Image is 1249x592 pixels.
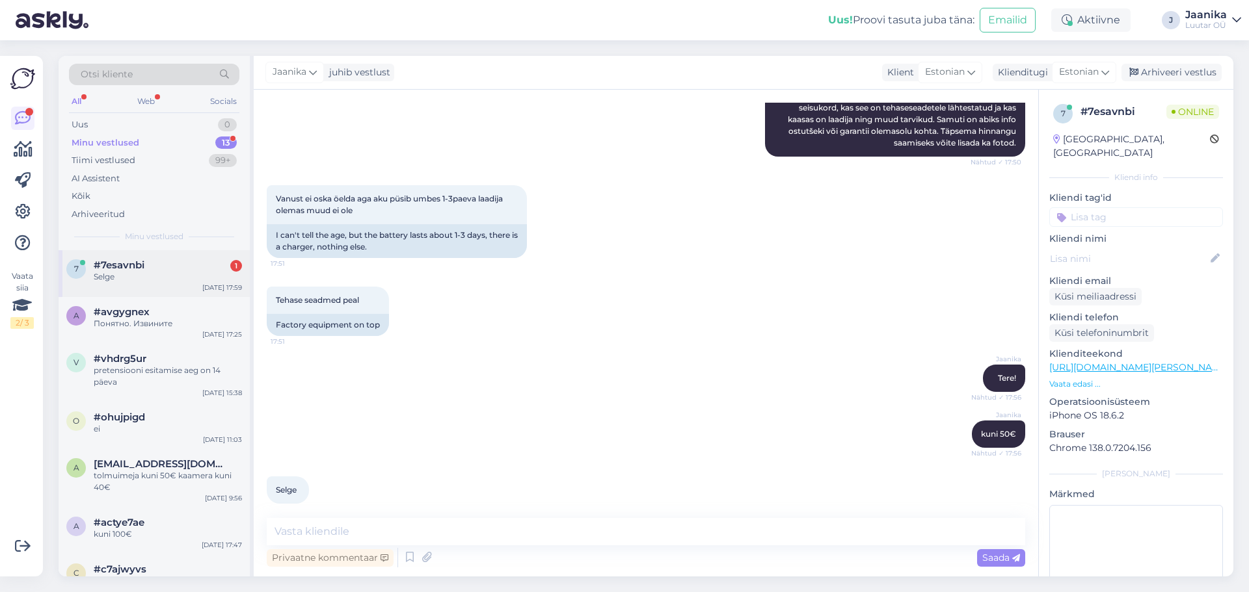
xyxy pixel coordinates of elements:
div: Uus [72,118,88,131]
span: Nähtud ✓ 17:56 [971,448,1021,458]
div: ei [94,423,242,435]
input: Lisa nimi [1050,251,1208,266]
div: Понятно. Извините [94,318,242,329]
div: # 7esavnbi [1081,104,1166,120]
div: Luutar OÜ [1185,20,1227,31]
div: juhib vestlust [324,66,390,79]
span: antonovmaarja@gmail.com [94,458,229,470]
span: 17:51 [271,337,319,346]
div: Kõik [72,190,90,203]
div: [PERSON_NAME] [1049,468,1223,480]
p: Kliendi email [1049,274,1223,288]
span: #ohujpigd [94,411,145,423]
div: AI Assistent [72,172,120,185]
div: All [69,93,84,110]
p: Klienditeekond [1049,347,1223,361]
span: Nähtud ✓ 17:56 [971,393,1021,402]
span: #vhdrg5ur [94,353,146,365]
span: a [74,521,79,531]
div: 0 [218,118,237,131]
div: Web [135,93,157,110]
div: I can't tell the age, but the battery lasts about 1-3 days, there is a charger, nothing else. [267,224,527,258]
div: [DATE] 15:38 [202,388,242,398]
a: [URL][DOMAIN_NAME][PERSON_NAME] [1049,361,1229,373]
span: Tehase seadmed peal [276,295,359,305]
span: Minu vestlused [125,231,183,242]
b: Uus! [828,14,853,26]
span: Jaanika [973,354,1021,364]
span: #avgygnex [94,306,150,318]
div: pretensiooni esitamise aeg on 14 päeva [94,365,242,388]
div: Klienditugi [993,66,1048,79]
p: Brauser [1049,428,1223,441]
input: Lisa tag [1049,207,1223,227]
div: Küsi meiliaadressi [1049,288,1142,305]
div: J [1162,11,1180,29]
div: Tiimi vestlused [72,154,135,167]
span: #7esavnbi [94,259,144,271]
span: Otsi kliente [81,68,133,81]
span: Selge [276,485,297,495]
span: Tere! [998,373,1016,383]
div: [DATE] 17:25 [202,329,242,339]
div: Kliendi info [1049,172,1223,183]
span: Nähtud ✓ 17:50 [971,157,1021,167]
img: Askly Logo [10,66,35,91]
div: Selge [94,271,242,283]
span: #c7ajwyvs [94,563,146,575]
span: Estonian [925,65,965,79]
span: Online [1166,105,1219,119]
button: Emailid [980,8,1036,32]
div: Vaata siia [10,270,34,329]
div: Privaatne kommentaar [267,549,394,567]
span: #actye7ae [94,517,144,528]
div: [DATE] 11:03 [203,435,242,444]
p: Kliendi tag'id [1049,191,1223,205]
div: Klient [882,66,914,79]
div: Proovi tasuta juba täna: [828,12,974,28]
div: Arhiveeritud [72,208,125,221]
span: 17:51 [271,259,319,268]
span: Estonian [1059,65,1099,79]
div: kuni 100€ [94,528,242,540]
span: a [74,311,79,320]
span: 7 [1061,109,1066,118]
span: 17:59 [271,504,319,514]
p: Vaata edasi ... [1049,378,1223,390]
div: 13 [215,136,237,149]
span: Vanust ei oska öelda aga aku püsib umbes 1-3paeva laadija olemas muud ei ole [276,194,505,215]
p: Kliendi telefon [1049,311,1223,324]
div: Socials [208,93,239,110]
div: Minu vestlused [72,136,139,149]
p: Operatsioonisüsteem [1049,395,1223,409]
div: Küsi telefoninumbrit [1049,324,1154,342]
p: Märkmed [1049,487,1223,501]
div: [GEOGRAPHIC_DATA], [GEOGRAPHIC_DATA] [1053,133,1210,160]
span: kuni 50€ [981,429,1016,439]
span: a [74,463,79,472]
span: v [74,357,79,367]
div: 1 [230,260,242,272]
div: Factory equipment on top [267,314,389,336]
span: o [73,416,79,426]
div: rihma laius 1,4cm [94,575,242,587]
span: Saada [982,552,1020,563]
div: [DATE] 17:47 [202,540,242,550]
div: [DATE] 17:59 [202,283,242,292]
span: Jaanika [273,65,306,79]
div: Arhiveeri vestlus [1121,64,1222,81]
div: [DATE] 9:56 [205,493,242,503]
div: 99+ [209,154,237,167]
div: 2 / 3 [10,317,34,329]
a: JaanikaLuutar OÜ [1185,10,1241,31]
span: c [74,568,79,578]
span: 7 [74,264,79,274]
div: Aktiivne [1051,8,1131,32]
p: iPhone OS 18.6.2 [1049,409,1223,422]
p: Kliendi nimi [1049,232,1223,246]
div: tolmuimeja kuni 50€ kaamera kuni 40€ [94,470,242,493]
p: Chrome 138.0.7204.156 [1049,441,1223,455]
span: Jaanika [973,410,1021,420]
div: Jaanika [1185,10,1227,20]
